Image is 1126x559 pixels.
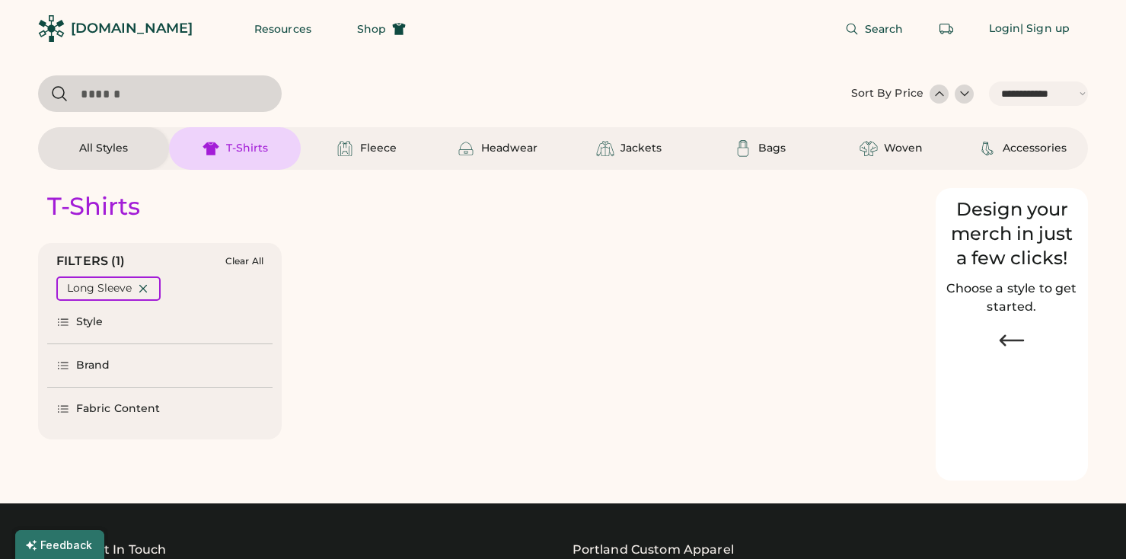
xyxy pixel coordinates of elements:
[931,14,962,44] button: Retrieve an order
[1020,21,1070,37] div: | Sign up
[945,197,1079,270] div: Design your merch in just a few clicks!
[978,139,997,158] img: Accessories Icon
[38,15,65,42] img: Rendered Logo - Screens
[225,256,263,267] div: Clear All
[47,191,140,222] div: T-Shirts
[884,141,923,156] div: Woven
[56,252,126,270] div: FILTERS (1)
[202,139,220,158] img: T-Shirts Icon
[573,541,734,559] a: Portland Custom Apparel
[989,21,1021,37] div: Login
[67,281,132,296] div: Long Sleeve
[76,358,110,373] div: Brand
[734,139,752,158] img: Bags Icon
[360,141,397,156] div: Fleece
[851,86,923,101] div: Sort By Price
[945,365,1079,472] img: Image of Lisa Congdon Eye Print on T-Shirt and Hat
[481,141,537,156] div: Headwear
[336,139,354,158] img: Fleece Icon
[339,14,424,44] button: Shop
[596,139,614,158] img: Jackets Icon
[79,141,128,156] div: All Styles
[76,401,160,417] div: Fabric Content
[357,24,386,34] span: Shop
[226,141,268,156] div: T-Shirts
[758,141,786,156] div: Bags
[236,14,330,44] button: Resources
[860,139,878,158] img: Woven Icon
[76,315,104,330] div: Style
[71,19,193,38] div: [DOMAIN_NAME]
[620,141,662,156] div: Jackets
[457,139,475,158] img: Headwear Icon
[1003,141,1067,156] div: Accessories
[865,24,904,34] span: Search
[827,14,922,44] button: Search
[945,279,1079,316] h2: Choose a style to get started.
[88,541,167,559] div: Get In Touch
